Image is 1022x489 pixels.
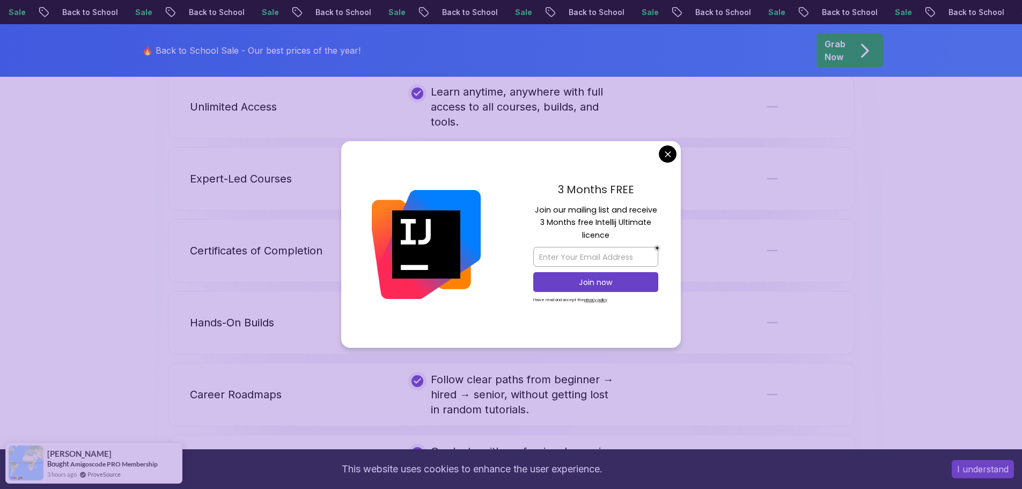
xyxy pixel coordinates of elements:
p: Sale [882,7,916,18]
p: Sale [249,7,283,18]
p: Grab Now [825,38,845,63]
div: Follow clear paths from beginner → hired → senior, without getting lost in random tutorials. [408,372,614,417]
p: Sale [755,7,790,18]
p: Sale [122,7,157,18]
p: Back to School [936,7,1009,18]
p: 🔥 Back to School Sale - Our best prices of the year! [142,44,361,57]
p: Back to School [303,7,376,18]
p: Back to School [682,7,755,18]
p: Unlimited Access [190,99,277,114]
p: Hands-On Builds [190,315,274,330]
span: [PERSON_NAME] [47,449,112,458]
p: Sale [502,7,536,18]
div: Learn anytime, anywhere with full access to all courses, builds, and tools. [408,84,614,129]
p: Sale [376,7,410,18]
button: Accept cookies [952,460,1014,478]
div: Graduate with professional apps in your portfolio that impress recruiters. [408,444,614,489]
p: Career Roadmaps [190,387,282,402]
img: provesource social proof notification image [9,446,43,480]
div: This website uses cookies to enhance the user experience. [8,457,936,481]
p: Back to School [809,7,882,18]
span: 3 hours ago [47,470,77,479]
p: Certificates of Completion [190,243,322,258]
span: Bought [47,459,69,468]
p: Sale [629,7,663,18]
a: Amigoscode PRO Membership [70,459,158,469]
a: ProveSource [87,470,121,479]
p: Expert-Led Courses [190,171,292,186]
p: Back to School [49,7,122,18]
p: Back to School [556,7,629,18]
p: Back to School [176,7,249,18]
p: Back to School [429,7,502,18]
